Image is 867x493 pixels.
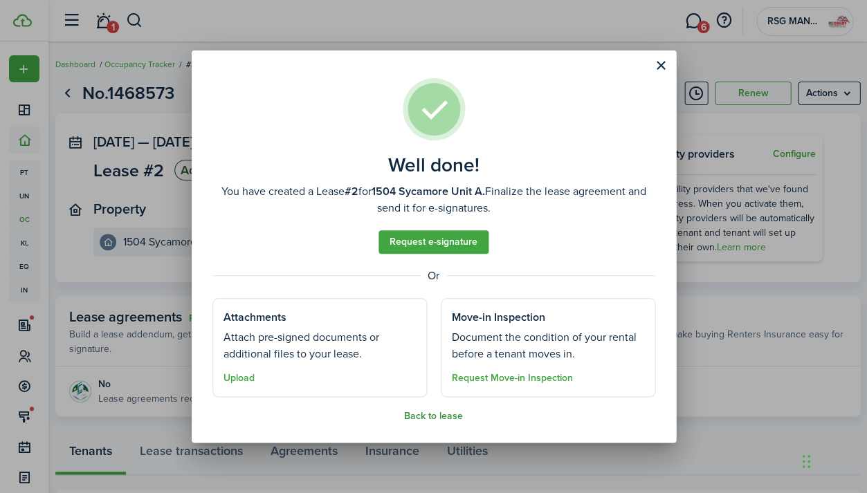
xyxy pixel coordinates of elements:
[649,54,673,77] button: Close modal
[378,230,489,254] a: Request e-signature
[223,309,286,326] well-done-section-title: Attachments
[212,183,655,216] well-done-description: You have created a Lease for Finalize the lease agreement and send it for e-signatures.
[212,268,655,284] well-done-separator: Or
[802,440,810,482] div: Drag
[372,183,485,199] b: 1504 Sycamore Unit A.
[404,411,463,422] button: Back to lease
[452,309,545,326] well-done-section-title: Move-in Inspection
[388,154,480,176] well-done-title: Well done!
[223,329,416,362] well-done-section-description: Attach pre-signed documents or additional files to your lease.
[798,427,867,493] iframe: Chat Widget
[452,373,573,384] button: Request Move-in Inspection
[223,373,255,384] button: Upload
[452,329,644,362] well-done-section-description: Document the condition of your rental before a tenant moves in.
[345,183,358,199] b: #2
